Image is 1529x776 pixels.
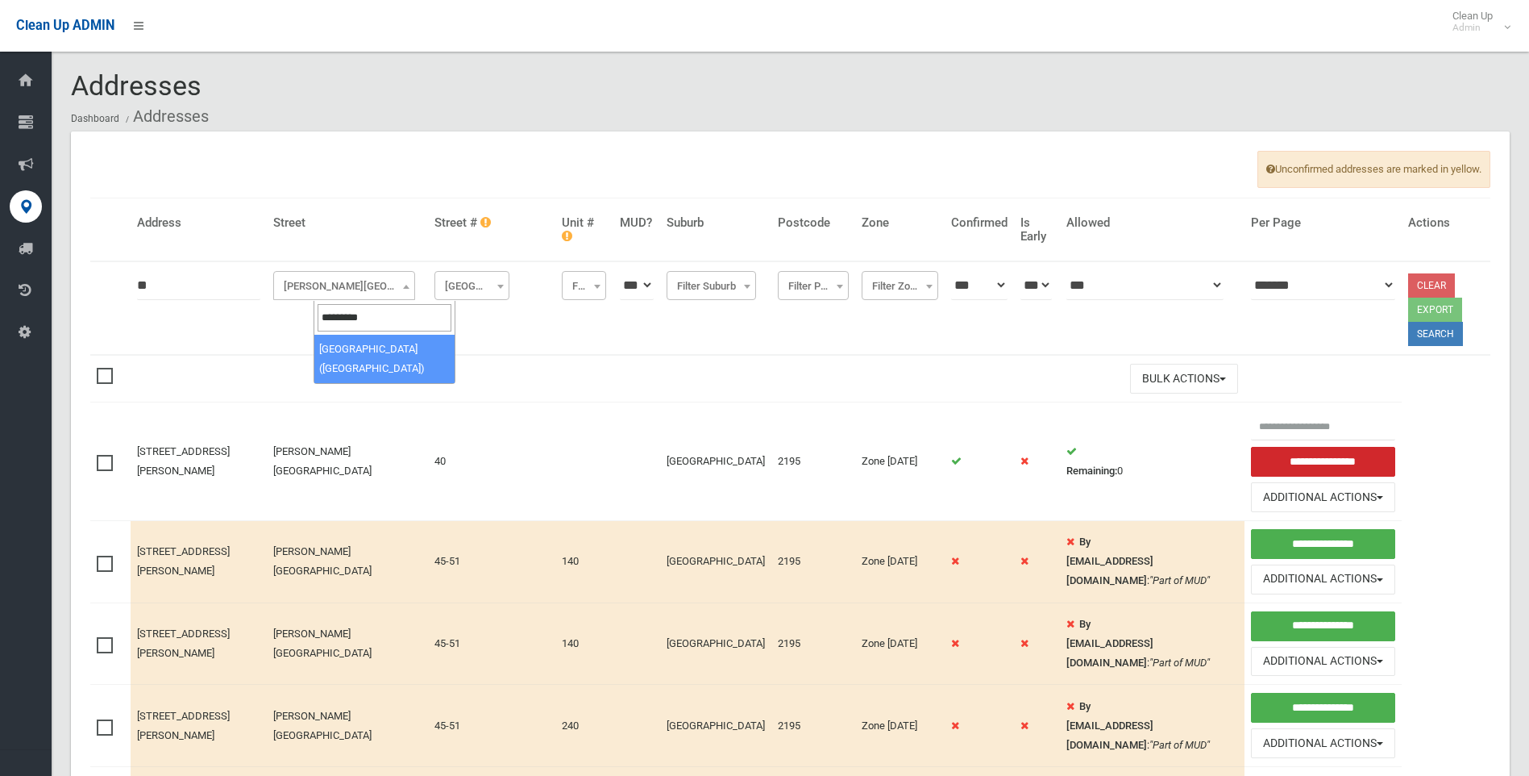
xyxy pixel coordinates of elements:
[122,102,209,131] li: Addresses
[771,685,855,767] td: 2195
[428,603,555,685] td: 45-51
[1251,565,1395,595] button: Additional Actions
[667,216,765,230] h4: Suburb
[855,521,945,603] td: Zone [DATE]
[660,403,771,521] td: [GEOGRAPHIC_DATA]
[1444,10,1509,34] span: Clean Up
[137,628,230,659] a: [STREET_ADDRESS][PERSON_NAME]
[555,685,613,767] td: 240
[1149,574,1210,586] em: "Part of MUD"
[1257,151,1490,188] span: Unconfirmed addresses are marked in yellow.
[1060,521,1244,603] td: :
[1251,647,1395,677] button: Additional Actions
[1066,216,1238,230] h4: Allowed
[771,403,855,521] td: 2195
[855,603,945,685] td: Zone [DATE]
[267,685,428,767] td: [PERSON_NAME][GEOGRAPHIC_DATA]
[428,521,555,603] td: 45-51
[771,521,855,603] td: 2195
[277,275,411,298] span: Robinson Street North (WILEY PARK)
[137,445,230,477] a: [STREET_ADDRESS][PERSON_NAME]
[782,275,845,298] span: Filter Postcode
[1020,216,1053,243] h4: Is Early
[1060,403,1244,521] td: 0
[951,216,1008,230] h4: Confirmed
[1130,364,1238,394] button: Bulk Actions
[1408,216,1484,230] h4: Actions
[273,216,422,230] h4: Street
[660,603,771,685] td: [GEOGRAPHIC_DATA]
[137,710,230,741] a: [STREET_ADDRESS][PERSON_NAME]
[620,216,654,230] h4: MUD?
[778,271,849,300] span: Filter Postcode
[434,271,509,300] span: Filter Street #
[1149,657,1210,669] em: "Part of MUD"
[1251,482,1395,512] button: Additional Actions
[1408,322,1463,346] button: Search
[267,403,428,521] td: [PERSON_NAME][GEOGRAPHIC_DATA]
[1066,700,1153,751] strong: By [EMAIL_ADDRESS][DOMAIN_NAME]
[1149,739,1210,751] em: "Part of MUD"
[434,216,549,230] h4: Street #
[1251,728,1395,758] button: Additional Actions
[1408,273,1455,298] a: Clear
[428,685,555,767] td: 45-51
[1066,465,1117,477] strong: Remaining:
[778,216,849,230] h4: Postcode
[71,113,119,124] a: Dashboard
[438,275,505,298] span: Filter Street #
[555,521,613,603] td: 140
[562,216,607,243] h4: Unit #
[1060,685,1244,767] td: :
[660,521,771,603] td: [GEOGRAPHIC_DATA]
[1452,22,1493,34] small: Admin
[273,271,415,300] span: Robinson Street North (WILEY PARK)
[660,685,771,767] td: [GEOGRAPHIC_DATA]
[855,685,945,767] td: Zone [DATE]
[1408,298,1462,322] button: Export
[137,545,230,577] a: [STREET_ADDRESS][PERSON_NAME]
[16,18,114,33] span: Clean Up ADMIN
[862,271,938,300] span: Filter Zone
[562,271,606,300] span: Filter Unit #
[862,216,938,230] h4: Zone
[1251,216,1395,230] h4: Per Page
[1066,536,1153,586] strong: By [EMAIL_ADDRESS][DOMAIN_NAME]
[1060,603,1244,685] td: :
[314,335,455,383] li: [GEOGRAPHIC_DATA] ([GEOGRAPHIC_DATA])
[855,403,945,521] td: Zone [DATE]
[137,216,260,230] h4: Address
[671,275,752,298] span: Filter Suburb
[667,271,756,300] span: Filter Suburb
[566,275,602,298] span: Filter Unit #
[866,275,934,298] span: Filter Zone
[1066,618,1153,669] strong: By [EMAIL_ADDRESS][DOMAIN_NAME]
[771,603,855,685] td: 2195
[428,403,555,521] td: 40
[267,521,428,603] td: [PERSON_NAME][GEOGRAPHIC_DATA]
[555,603,613,685] td: 140
[267,603,428,685] td: [PERSON_NAME][GEOGRAPHIC_DATA]
[71,69,202,102] span: Addresses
